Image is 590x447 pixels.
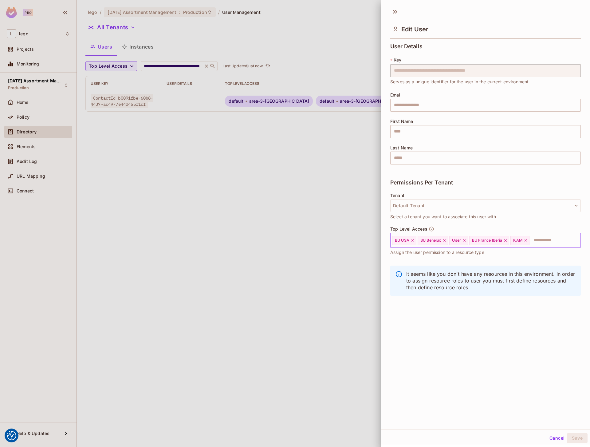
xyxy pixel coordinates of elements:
img: Revisit consent button [7,431,16,440]
span: Email [390,93,402,97]
span: Top Level Access [390,227,427,231]
button: Save [567,433,588,443]
button: Cancel [547,433,567,443]
span: Tenant [390,193,404,198]
span: Select a tenant you want to associate this user with. [390,213,497,220]
span: User [452,238,461,243]
div: BU France Iberia [469,236,509,245]
span: Serves as a unique identifier for the user in the current environment. [390,78,530,85]
span: Edit User [401,26,428,33]
span: BU Benelux [420,238,441,243]
div: BU Benelux [418,236,448,245]
p: It seems like you don't have any resources in this environment. In order to assign resource roles... [406,271,576,291]
button: Consent Preferences [7,431,16,440]
div: User [449,236,468,245]
button: Default Tenant [390,199,581,212]
span: KAM [513,238,522,243]
span: User Details [390,43,423,49]
div: BU USA [392,236,416,245]
span: Permissions Per Tenant [390,180,453,186]
div: KAM [510,236,529,245]
span: BU USA [395,238,409,243]
button: Open [577,239,579,241]
span: Key [394,57,401,62]
span: Assign the user permission to a resource type [390,249,484,256]
span: BU France Iberia [472,238,502,243]
span: First Name [390,119,413,124]
span: Last Name [390,145,413,150]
